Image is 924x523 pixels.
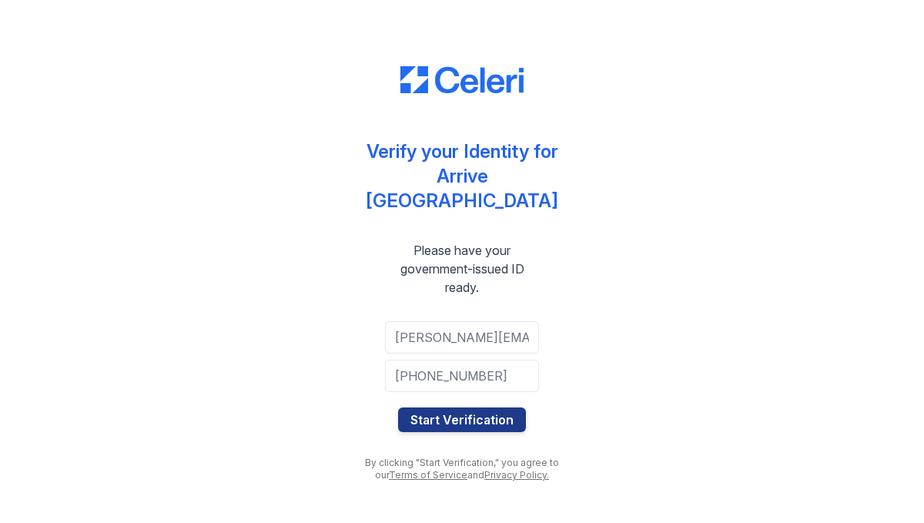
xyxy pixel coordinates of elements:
button: Start Verification [398,407,526,432]
div: By clicking "Start Verification," you agree to our and [354,457,570,481]
a: Privacy Policy. [484,469,549,481]
a: Terms of Service [389,469,467,481]
div: Verify your Identity for Arrive [GEOGRAPHIC_DATA] [354,139,570,213]
input: Phone [385,360,539,392]
img: CE_Logo_Blue-a8612792a0a2168367f1c8372b55b34899dd931a85d93a1a3d3e32e68fde9ad4.png [400,66,524,94]
div: Please have your government-issued ID ready. [354,241,570,297]
input: Email [385,321,539,354]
